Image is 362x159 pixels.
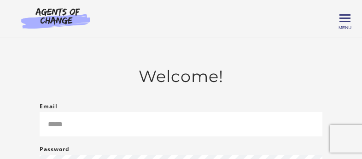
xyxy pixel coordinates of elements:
button: Toggle menu Menu [339,13,350,24]
span: Toggle menu [339,18,350,19]
label: Email [40,101,58,112]
img: Agents of Change Logo [12,7,100,29]
span: Menu [339,25,351,30]
h2: Welcome! [40,67,322,86]
label: Password [40,144,70,155]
